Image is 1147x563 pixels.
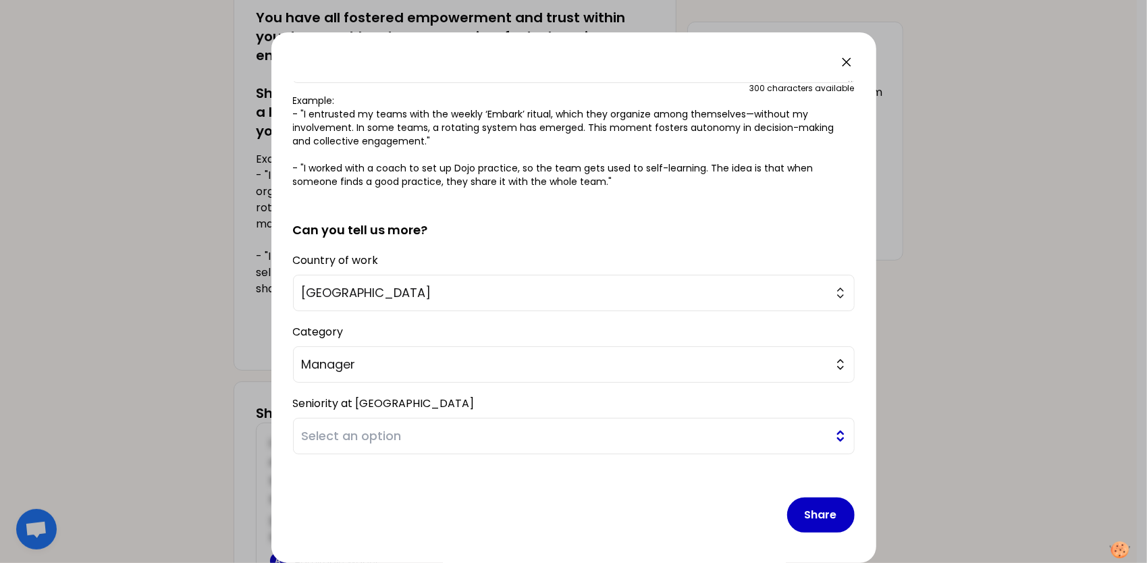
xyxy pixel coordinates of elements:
[293,94,855,188] p: Example: - "I entrusted my teams with the weekly ‘Embark’ ritual, which they organize among thems...
[293,275,855,311] button: [GEOGRAPHIC_DATA]
[302,427,827,446] span: Select an option
[302,284,827,302] span: [GEOGRAPHIC_DATA]
[787,498,855,533] button: Share
[750,83,855,94] div: 300 characters available
[293,199,855,240] h2: Can you tell us more?
[293,346,855,383] button: Manager
[302,355,827,374] span: Manager
[293,252,379,268] label: Country of work
[293,324,344,340] label: Category
[293,396,475,411] label: Seniority at [GEOGRAPHIC_DATA]
[293,418,855,454] button: Select an option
